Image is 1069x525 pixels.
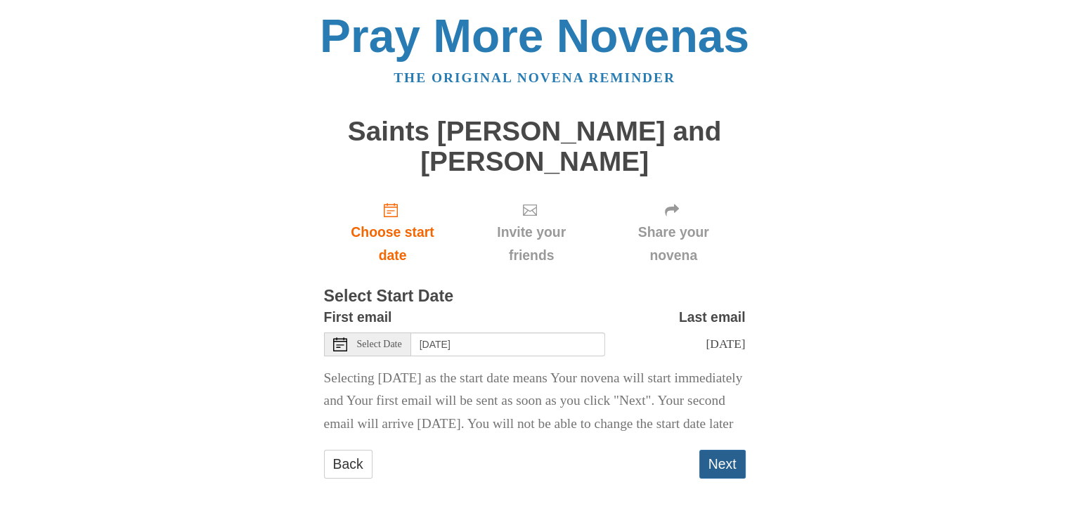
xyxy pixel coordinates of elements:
[475,221,587,267] span: Invite your friends
[411,332,605,356] input: Use the arrow keys to pick a date
[706,337,745,351] span: [DATE]
[324,367,746,436] p: Selecting [DATE] as the start date means Your novena will start immediately and Your first email ...
[324,190,462,274] a: Choose start date
[394,70,675,85] a: The original novena reminder
[324,306,392,329] label: First email
[320,10,749,62] a: Pray More Novenas
[699,450,746,479] button: Next
[324,450,372,479] a: Back
[461,190,601,274] div: Click "Next" to confirm your start date first.
[338,221,448,267] span: Choose start date
[616,221,732,267] span: Share your novena
[357,339,402,349] span: Select Date
[324,287,746,306] h3: Select Start Date
[602,190,746,274] div: Click "Next" to confirm your start date first.
[324,117,746,176] h1: Saints [PERSON_NAME] and [PERSON_NAME]
[679,306,746,329] label: Last email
